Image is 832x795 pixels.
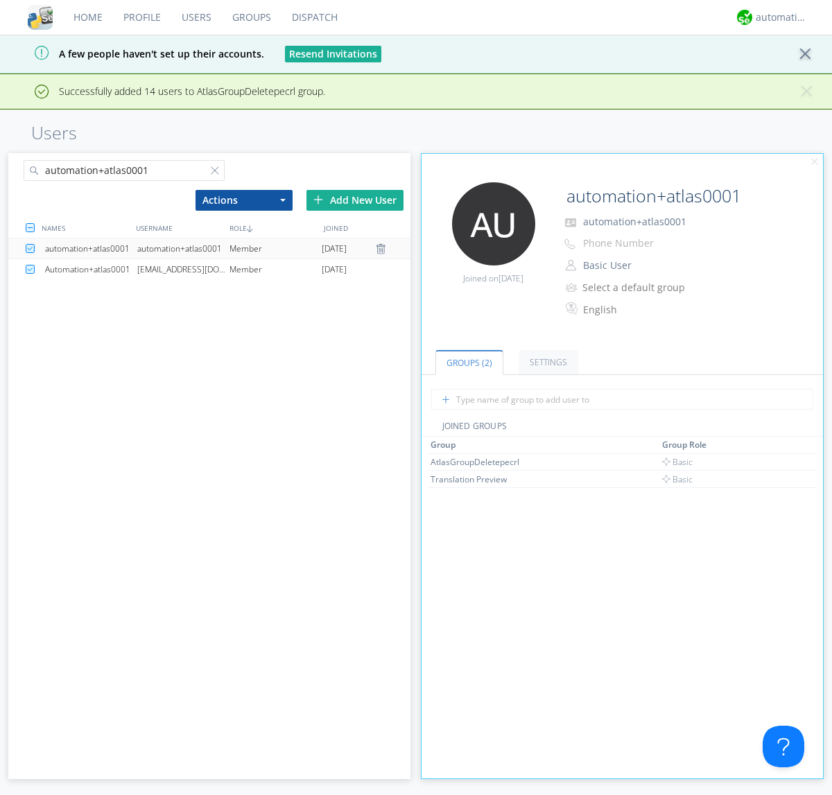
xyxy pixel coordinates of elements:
img: icon-alert-users-thin-outline.svg [566,278,579,297]
img: 373638.png [452,182,535,265]
input: Type name of group to add user to [431,389,813,410]
img: In groups with Translation enabled, this user's messages will be automatically translated to and ... [566,300,580,317]
th: Toggle SortBy [747,437,781,453]
span: [DATE] [499,272,523,284]
div: automation+atlas0001 [137,238,229,259]
div: automation+atlas [756,10,808,24]
button: Basic User [578,256,717,275]
span: A few people haven't set up their accounts. [10,47,264,60]
a: Settings [519,350,578,374]
button: Resend Invitations [285,46,381,62]
div: Automation+atlas0001 [45,259,137,280]
img: phone-outline.svg [564,238,575,250]
div: Translation Preview [431,473,535,485]
div: automation+atlas0001 [45,238,137,259]
a: Groups (2) [435,350,503,375]
span: Joined on [463,272,523,284]
div: Member [229,238,322,259]
th: Toggle SortBy [660,437,747,453]
div: JOINED [320,218,414,238]
div: Select a default group [582,281,698,295]
span: Successfully added 14 users to AtlasGroupDeletepecrl group. [10,85,325,98]
div: USERNAME [132,218,226,238]
input: Name [561,182,785,210]
div: ROLE [226,218,320,238]
img: cddb5a64eb264b2086981ab96f4c1ba7 [28,5,53,30]
a: automation+atlas0001automation+atlas0001Member[DATE] [8,238,410,259]
button: Actions [196,190,293,211]
iframe: Toggle Customer Support [763,726,804,767]
th: Toggle SortBy [428,437,661,453]
img: cancel.svg [810,157,820,167]
div: [EMAIL_ADDRESS][DOMAIN_NAME] [137,259,229,280]
span: Basic [662,456,693,468]
img: d2d01cd9b4174d08988066c6d424eccd [737,10,752,25]
div: Member [229,259,322,280]
span: [DATE] [322,238,347,259]
div: AtlasGroupDeletepecrl [431,456,535,468]
img: person-outline.svg [566,260,576,271]
a: Automation+atlas0001[EMAIL_ADDRESS][DOMAIN_NAME]Member[DATE] [8,259,410,280]
input: Search users [24,160,225,181]
div: English [583,303,699,317]
div: JOINED GROUPS [422,420,824,437]
span: Basic [662,473,693,485]
div: Add New User [306,190,404,211]
span: [DATE] [322,259,347,280]
div: NAMES [38,218,132,238]
span: automation+atlas0001 [583,215,686,228]
img: plus.svg [313,195,323,204]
